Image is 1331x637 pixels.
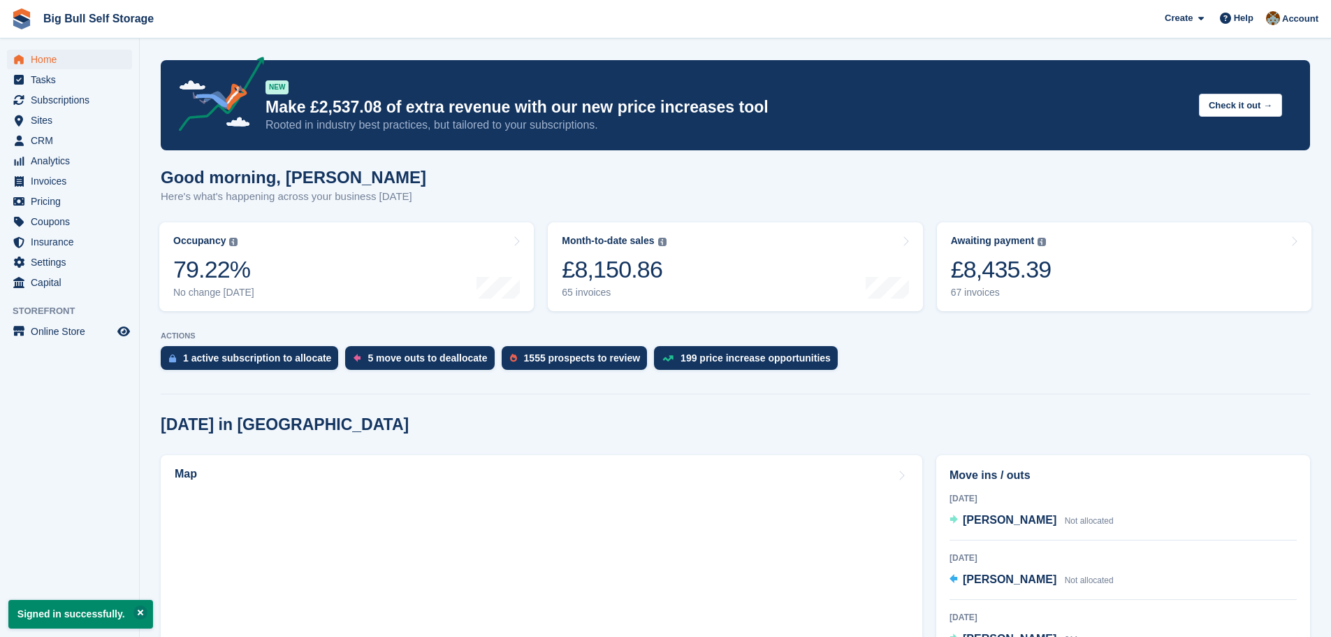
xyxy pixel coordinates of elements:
[31,110,115,130] span: Sites
[7,192,132,211] a: menu
[31,322,115,341] span: Online Store
[7,322,132,341] a: menu
[31,90,115,110] span: Subscriptions
[7,252,132,272] a: menu
[950,571,1114,589] a: [PERSON_NAME] Not allocated
[7,131,132,150] a: menu
[161,415,409,434] h2: [DATE] in [GEOGRAPHIC_DATA]
[31,50,115,69] span: Home
[510,354,517,362] img: prospect-51fa495bee0391a8d652442698ab0144808aea92771e9ea1ae160a38d050c398.svg
[7,151,132,171] a: menu
[7,212,132,231] a: menu
[167,57,265,136] img: price-adjustments-announcement-icon-8257ccfd72463d97f412b2fc003d46551f7dbcb40ab6d574587a9cd5c0d94...
[159,222,534,311] a: Occupancy 79.22% No change [DATE]
[266,80,289,94] div: NEW
[266,117,1188,133] p: Rooted in industry best practices, but tailored to your subscriptions.
[562,255,666,284] div: £8,150.86
[31,273,115,292] span: Capital
[7,70,132,90] a: menu
[7,273,132,292] a: menu
[950,512,1114,530] a: [PERSON_NAME] Not allocated
[31,151,115,171] span: Analytics
[951,287,1052,299] div: 67 invoices
[524,352,641,364] div: 1555 prospects to review
[681,352,831,364] div: 199 price increase opportunities
[1266,11,1280,25] img: Mike Llewellen Palmer
[1199,94,1282,117] button: Check it out →
[13,304,139,318] span: Storefront
[502,346,655,377] a: 1555 prospects to review
[1282,12,1318,26] span: Account
[950,611,1297,624] div: [DATE]
[173,235,226,247] div: Occupancy
[31,192,115,211] span: Pricing
[937,222,1311,311] a: Awaiting payment £8,435.39 67 invoices
[7,110,132,130] a: menu
[7,171,132,191] a: menu
[173,255,254,284] div: 79.22%
[115,323,132,340] a: Preview store
[7,50,132,69] a: menu
[950,492,1297,505] div: [DATE]
[562,235,654,247] div: Month-to-date sales
[1038,238,1046,246] img: icon-info-grey-7440780725fd019a000dd9b08b2336e03edf1995a4989e88bcd33f0948082b44.svg
[951,235,1035,247] div: Awaiting payment
[31,252,115,272] span: Settings
[368,352,487,364] div: 5 move outs to deallocate
[161,168,426,187] h1: Good morning, [PERSON_NAME]
[8,600,153,629] p: Signed in successfully.
[963,573,1056,585] span: [PERSON_NAME]
[950,467,1297,484] h2: Move ins / outs
[1065,516,1114,526] span: Not allocated
[31,131,115,150] span: CRM
[562,287,666,299] div: 65 invoices
[1065,575,1114,585] span: Not allocated
[662,355,674,362] img: price_increase_opportunities-93ffe204e8149a01c8c9dc8f82e8f89637d9d84a8eef4429ea346261dce0b2c0.svg
[7,232,132,252] a: menu
[31,212,115,231] span: Coupons
[354,354,361,362] img: move_outs_to_deallocate_icon-f764333ba52eb49d3ac5e1228854f67142a1ed5810a6f6cc68b1a99e826820c5.svg
[548,222,922,311] a: Month-to-date sales £8,150.86 65 invoices
[658,238,667,246] img: icon-info-grey-7440780725fd019a000dd9b08b2336e03edf1995a4989e88bcd33f0948082b44.svg
[266,97,1188,117] p: Make £2,537.08 of extra revenue with our new price increases tool
[38,7,159,30] a: Big Bull Self Storage
[345,346,501,377] a: 5 move outs to deallocate
[1165,11,1193,25] span: Create
[1234,11,1253,25] span: Help
[11,8,32,29] img: stora-icon-8386f47178a22dfd0bd8f6a31ec36ba5ce8667c1dd55bd0f319d3a0aa187defe.svg
[951,255,1052,284] div: £8,435.39
[950,552,1297,564] div: [DATE]
[963,514,1056,526] span: [PERSON_NAME]
[654,346,845,377] a: 199 price increase opportunities
[161,346,345,377] a: 1 active subscription to allocate
[31,70,115,90] span: Tasks
[161,331,1310,341] p: ACTIONS
[7,90,132,110] a: menu
[229,238,238,246] img: icon-info-grey-7440780725fd019a000dd9b08b2336e03edf1995a4989e88bcd33f0948082b44.svg
[31,232,115,252] span: Insurance
[161,189,426,205] p: Here's what's happening across your business [DATE]
[183,352,331,364] div: 1 active subscription to allocate
[173,287,254,299] div: No change [DATE]
[169,354,176,363] img: active_subscription_to_allocate_icon-d502201f5373d7db506a760aba3b589e785aa758c864c3986d89f69b8ff3...
[175,468,197,480] h2: Map
[31,171,115,191] span: Invoices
